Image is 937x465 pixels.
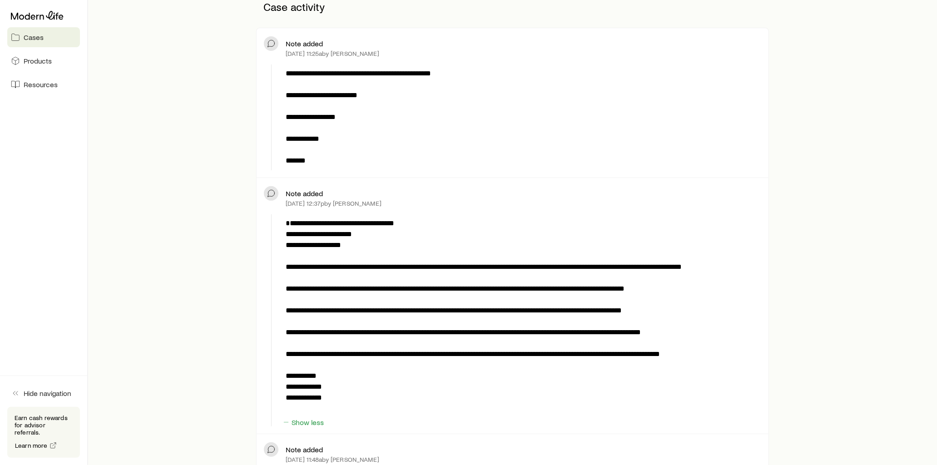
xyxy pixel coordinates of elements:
[24,56,52,65] span: Products
[7,383,80,403] button: Hide navigation
[24,33,44,42] span: Cases
[7,51,80,71] a: Products
[286,189,323,198] p: Note added
[24,80,58,89] span: Resources
[286,200,382,207] p: [DATE] 12:37p by [PERSON_NAME]
[7,74,80,94] a: Resources
[286,456,379,463] p: [DATE] 11:48a by [PERSON_NAME]
[15,442,48,449] span: Learn more
[7,27,80,47] a: Cases
[286,50,379,57] p: [DATE] 11:25a by [PERSON_NAME]
[286,39,323,48] p: Note added
[286,445,323,454] p: Note added
[24,389,71,398] span: Hide navigation
[282,418,324,427] button: Show less
[15,414,73,436] p: Earn cash rewards for advisor referrals.
[7,407,80,458] div: Earn cash rewards for advisor referrals.Learn more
